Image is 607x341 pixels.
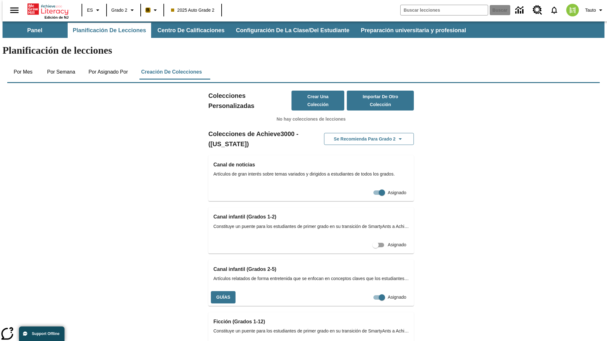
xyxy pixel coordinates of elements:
[213,212,409,221] h3: Canal infantil (Grados 1-2)
[3,23,66,38] button: Panel
[28,3,69,15] a: Portada
[512,2,529,19] a: Centro de información
[171,7,215,14] span: 2025 Auto Grade 2
[213,328,409,334] span: Constituye un puente para los estudiantes de primer grado en su transición de SmartyAnts a Achiev...
[208,129,311,149] h2: Colecciones de Achieve3000 - ([US_STATE])
[401,5,488,15] input: Buscar campo
[7,64,39,80] button: Por mes
[585,7,596,14] span: Tauto
[84,4,104,16] button: Lenguaje: ES, Selecciona un idioma
[19,326,64,341] button: Support Offline
[3,45,604,56] h1: Planificación de lecciones
[324,133,414,145] button: Se recomienda para Grado 2
[546,2,562,18] a: Notificaciones
[347,91,414,111] button: Importar de otro Colección
[388,189,406,196] span: Asignado
[356,23,471,38] button: Preparación universitaria y profesional
[213,265,409,274] h3: Canal infantil (Grados 2-5)
[562,2,583,18] button: Escoja un nuevo avatar
[83,64,133,80] button: Por asignado por
[45,15,69,19] span: Edición de NJ
[211,291,236,303] button: Guías
[388,242,406,248] span: Asignado
[87,7,93,14] span: ES
[152,23,230,38] button: Centro de calificaciones
[213,317,409,326] h3: Ficción (Grados 1-12)
[28,2,69,19] div: Portada
[42,64,80,80] button: Por semana
[136,64,207,80] button: Creación de colecciones
[231,23,354,38] button: Configuración de la clase/del estudiante
[529,2,546,19] a: Centro de recursos, Se abrirá en una pestaña nueva.
[3,21,604,38] div: Subbarra de navegación
[208,91,291,111] h2: Colecciones Personalizadas
[32,332,59,336] span: Support Offline
[68,23,151,38] button: Planificación de lecciones
[583,4,607,16] button: Perfil/Configuración
[213,171,409,177] span: Artículos de gran interés sobre temas variados y dirigidos a estudiantes de todos los grados.
[213,223,409,230] span: Constituye un puente para los estudiantes de primer grado en su transición de SmartyAnts a Achiev...
[208,116,414,123] p: No hay colecciones de lecciones
[109,4,138,16] button: Grado: Grado 2, Elige un grado
[388,294,406,301] span: Asignado
[291,91,345,111] button: Crear una colección
[213,160,409,169] h3: Canal de noticias
[5,1,24,20] button: Abrir el menú lateral
[143,4,162,16] button: Boost El color de la clase es anaranjado claro. Cambiar el color de la clase.
[3,23,472,38] div: Subbarra de navegación
[566,4,579,16] img: avatar image
[146,6,150,14] span: B
[111,7,127,14] span: Grado 2
[213,275,409,282] span: Artículos relatados de forma entretenida que se enfocan en conceptos claves que los estudiantes a...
